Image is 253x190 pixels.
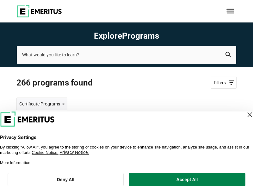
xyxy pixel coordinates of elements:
span: Certificate Programs [19,100,60,107]
a: search [225,53,231,59]
span: 266 Programs found [16,78,126,88]
input: search-page [17,46,236,64]
span: × [62,100,65,107]
a: Certificate Programs × [16,98,67,110]
span: Programs [122,31,159,41]
button: search [225,52,231,58]
h1: Explore [17,31,236,41]
a: Filters [211,77,237,89]
button: Toggle Menu [226,9,234,13]
span: Filters [214,79,234,86]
